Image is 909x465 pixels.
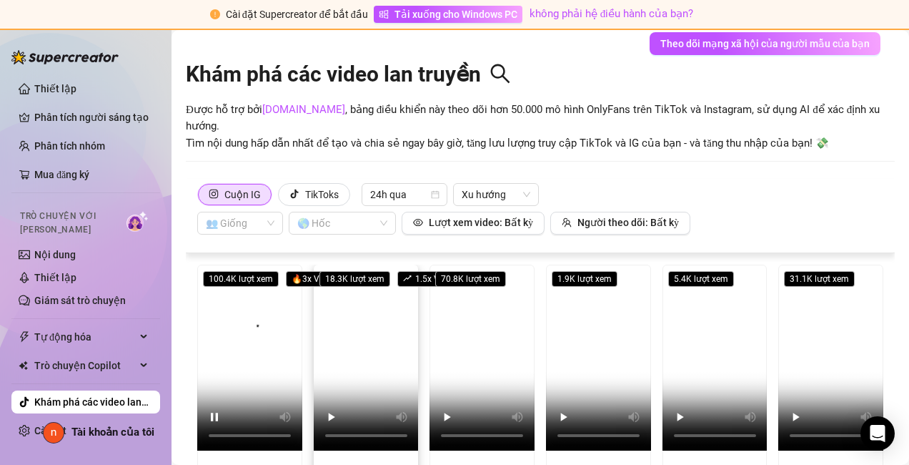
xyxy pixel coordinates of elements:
span: 1.9K lượt xem [552,271,617,287]
span: 70.8K lượt xem [435,271,506,287]
span: Past 24h [370,184,439,205]
span: 100.4K lượt xem [203,271,279,287]
a: Giám sát trò chuyện [34,295,126,306]
span: Tải xuống cho Windows PC [394,6,517,22]
span: Được hỗ trợ bởi , bảng điều khiển này theo dõi hơn 50.000 mô hình OnlyFans trên TikTok và Instagr... [186,102,895,152]
span: Instagram [209,189,219,199]
a: Phân tích nhóm [34,140,105,152]
span: Cài đặt Supercreator để bắt đầu [226,9,368,20]
span: Windows [379,9,389,19]
img: logo-BBDzfeDw.svg [11,50,119,64]
span: vòng tròn cảm thán [210,9,220,19]
a: không phải hệ điều hành của bạn? [530,7,694,20]
span: lên [403,274,412,283]
a: Thiết lập [34,272,76,283]
a: Phân tích người sáng tạo [34,106,149,129]
span: Tự động hóa [34,325,136,348]
font: 1.5 x Viral [415,274,452,284]
div: Cuộn IG [224,184,261,205]
span: 5.4K lượt xem [668,271,734,287]
a: Tải xuống cho Windows PC [374,6,522,23]
a: Cài đặt [34,425,66,436]
img: Trò chuyện Copilot [19,361,28,371]
a: Thiết lập [34,83,76,94]
span: Trò chuyện Copilot [34,354,136,377]
font: Khám phá các video lan truyền [186,62,481,87]
span: Lượt xem video: Bất kỳ [429,217,533,229]
span: 18.3K lượt xem [319,271,390,287]
div: Mở Intercom Messenger [860,416,895,451]
span: Trò chuyện với [PERSON_NAME] [20,210,121,237]
span: Trending [462,184,530,205]
span: Người theo dõi: Bất kỳ [577,217,679,229]
button: Theo dõi mạng xã hội của người mẫu của bạn [650,32,880,55]
img: Trò chuyện AI [126,211,149,232]
span: Tài khoản của tôi [71,426,154,439]
span: Theo dõi mạng xã hội của người mẫu của bạn [660,38,870,49]
span: mắt [413,217,423,227]
a: Khám phá các video lan truyền [34,396,174,408]
span: Tik-tok [289,189,299,199]
div: TikToks [305,184,339,205]
a: [DOMAIN_NAME] [262,103,345,116]
span: lịch [431,190,439,199]
span: 🔥 3 x Viral [286,271,337,287]
span: tìm kiếm [490,63,511,84]
a: Mua đăng ký [34,169,89,180]
a: Nội dung [34,249,76,260]
span: Thunderbolt [19,331,30,343]
img: ACg8ocLHQYVoUV_j_-ylw0adT3ZrJPGtLYo9kmmMoCfdmDbGNM1ldg=s96-c [44,423,64,443]
span: đội [562,217,572,227]
button: Lượt xem video: Bất kỳ [402,212,545,235]
span: 31.1K lượt xem [784,271,855,287]
button: Người theo dõi: Bất kỳ [550,212,690,235]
